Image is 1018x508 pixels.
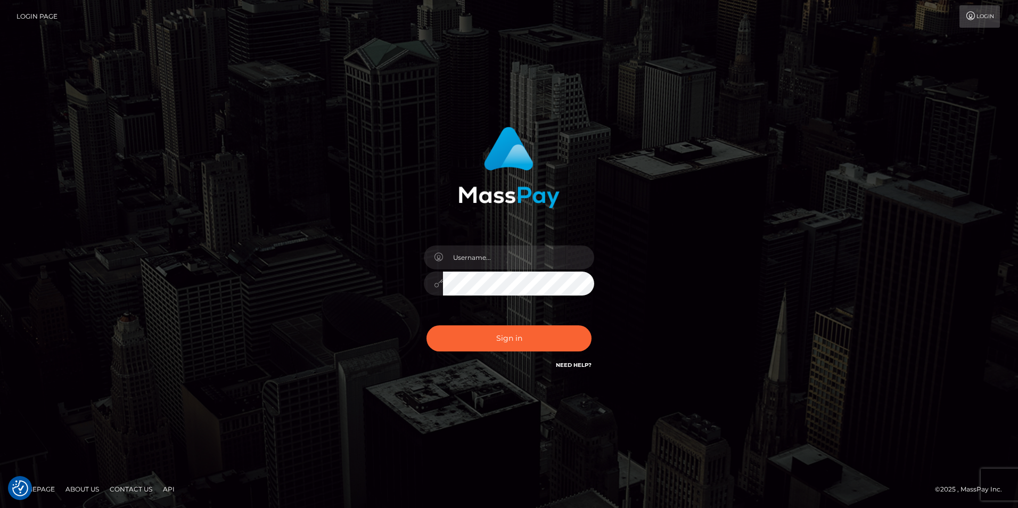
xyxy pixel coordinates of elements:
[12,481,59,497] a: Homepage
[556,362,592,368] a: Need Help?
[105,481,157,497] a: Contact Us
[959,5,1000,28] a: Login
[426,325,592,351] button: Sign in
[935,484,1010,495] div: © 2025 , MassPay Inc.
[12,480,28,496] button: Consent Preferences
[458,127,560,208] img: MassPay Login
[159,481,179,497] a: API
[61,481,103,497] a: About Us
[12,480,28,496] img: Revisit consent button
[17,5,58,28] a: Login Page
[443,245,594,269] input: Username...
